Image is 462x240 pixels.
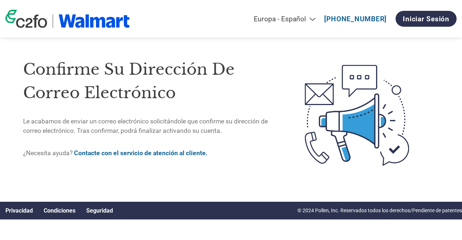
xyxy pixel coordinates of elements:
img: c2fo logo [5,10,47,28]
h1: Confirme su dirección de correo electrónico [23,58,275,104]
a: Privacidad [5,207,33,214]
p: Le acabamos de enviar un correo electrónico solicitándole que confirme su dirección de correo ele... [23,117,275,136]
a: Seguridad [86,207,113,214]
a: Contacte con el servicio de atención al cliente. [74,149,208,157]
img: Walmart [58,14,130,28]
p: © 2024 Pollen, Inc. Reservados todos los derechos/Pendiente de patentes [297,207,462,214]
img: open-email [275,52,439,179]
p: ¿Necesita ayuda? [23,148,275,158]
a: Iniciar sesión [396,11,457,27]
a: [PHONE_NUMBER] [324,15,387,23]
a: Condiciones [44,207,75,214]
